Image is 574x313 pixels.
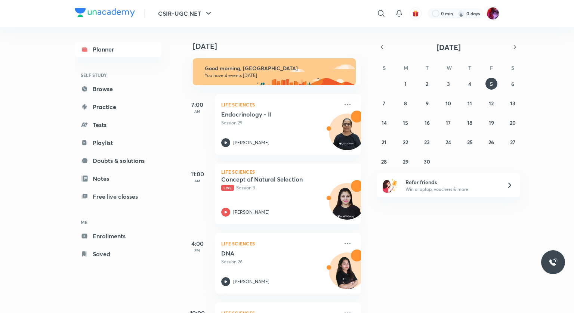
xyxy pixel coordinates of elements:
[507,136,519,148] button: September 27, 2025
[510,100,515,107] abbr: September 13, 2025
[426,100,429,107] abbr: September 9, 2025
[383,64,386,71] abbr: Sunday
[485,97,497,109] button: September 12, 2025
[507,97,519,109] button: September 13, 2025
[329,118,365,154] img: Avatar
[511,80,514,87] abbr: September 6, 2025
[510,139,515,146] abbr: September 27, 2025
[447,80,450,87] abbr: September 3, 2025
[75,42,161,57] a: Planner
[445,139,451,146] abbr: September 24, 2025
[464,97,476,109] button: September 11, 2025
[490,64,493,71] abbr: Friday
[510,119,516,126] abbr: September 20, 2025
[221,111,314,118] h5: Endocrinology - II
[421,136,433,148] button: September 23, 2025
[424,158,430,165] abbr: September 30, 2025
[485,78,497,90] button: September 5, 2025
[75,189,161,204] a: Free live classes
[399,117,411,128] button: September 15, 2025
[75,69,161,81] h6: SELF STUDY
[468,64,471,71] abbr: Thursday
[442,97,454,109] button: September 10, 2025
[399,155,411,167] button: September 29, 2025
[467,100,472,107] abbr: September 11, 2025
[75,117,161,132] a: Tests
[329,187,365,223] img: Avatar
[378,97,390,109] button: September 7, 2025
[421,117,433,128] button: September 16, 2025
[511,64,514,71] abbr: Saturday
[75,153,161,168] a: Doubts & solutions
[75,8,135,19] a: Company Logo
[387,42,510,52] button: [DATE]
[378,155,390,167] button: September 28, 2025
[75,8,135,17] img: Company Logo
[205,72,349,78] p: You have 4 events [DATE]
[221,250,314,257] h5: DNA
[75,216,161,229] h6: ME
[490,80,493,87] abbr: September 5, 2025
[233,139,269,146] p: [PERSON_NAME]
[412,10,419,17] img: avatar
[468,80,471,87] abbr: September 4, 2025
[182,100,212,109] h5: 7:00
[442,136,454,148] button: September 24, 2025
[446,119,451,126] abbr: September 17, 2025
[489,119,494,126] abbr: September 19, 2025
[383,178,398,193] img: referral
[410,7,422,19] button: avatar
[404,80,407,87] abbr: September 1, 2025
[404,100,407,107] abbr: September 8, 2025
[221,170,355,174] p: Life Sciences
[399,97,411,109] button: September 8, 2025
[233,209,269,216] p: [PERSON_NAME]
[442,117,454,128] button: September 17, 2025
[221,185,234,191] span: Live
[442,78,454,90] button: September 3, 2025
[75,99,161,114] a: Practice
[487,7,499,20] img: Bidhu Bhushan
[549,258,558,267] img: ttu
[382,139,386,146] abbr: September 21, 2025
[182,170,212,179] h5: 11:00
[424,139,430,146] abbr: September 23, 2025
[485,136,497,148] button: September 26, 2025
[485,117,497,128] button: September 19, 2025
[382,119,387,126] abbr: September 14, 2025
[75,229,161,244] a: Enrollments
[426,80,428,87] abbr: September 2, 2025
[182,109,212,114] p: AM
[447,64,452,71] abbr: Wednesday
[221,258,339,265] p: Session 26
[421,78,433,90] button: September 2, 2025
[467,139,473,146] abbr: September 25, 2025
[378,136,390,148] button: September 21, 2025
[403,139,408,146] abbr: September 22, 2025
[445,100,451,107] abbr: September 10, 2025
[75,171,161,186] a: Notes
[488,139,494,146] abbr: September 26, 2025
[233,278,269,285] p: [PERSON_NAME]
[405,186,497,193] p: Win a laptop, vouchers & more
[467,119,472,126] abbr: September 18, 2025
[205,65,349,72] h6: Good morning, [GEOGRAPHIC_DATA]
[426,64,429,71] abbr: Tuesday
[221,239,339,248] p: Life Sciences
[221,120,339,126] p: Session 29
[421,155,433,167] button: September 30, 2025
[221,176,314,183] h5: Concept of Natural Selection
[464,136,476,148] button: September 25, 2025
[403,158,408,165] abbr: September 29, 2025
[193,58,356,85] img: morning
[329,257,365,292] img: Avatar
[182,179,212,183] p: AM
[399,136,411,148] button: September 22, 2025
[421,97,433,109] button: September 9, 2025
[507,117,519,128] button: September 20, 2025
[221,100,339,109] p: Life Sciences
[75,81,161,96] a: Browse
[405,178,497,186] h6: Refer friends
[221,185,339,191] p: Session 3
[464,78,476,90] button: September 4, 2025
